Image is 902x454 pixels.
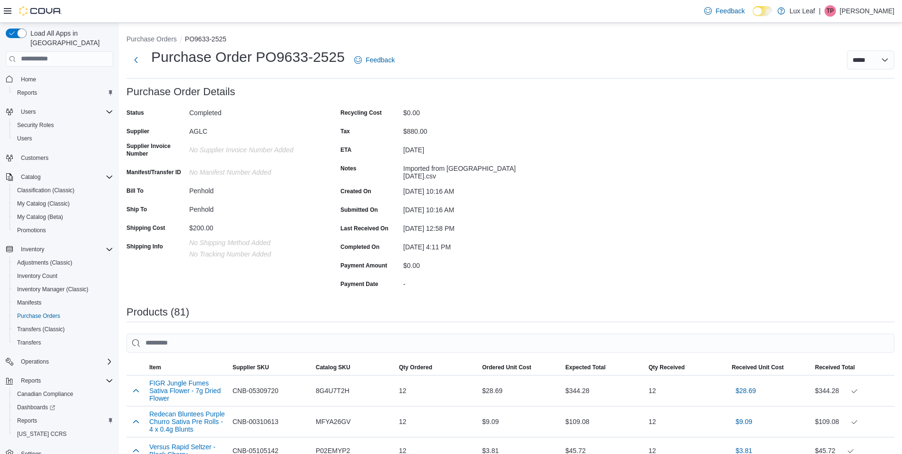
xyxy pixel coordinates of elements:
span: My Catalog (Classic) [13,198,113,209]
div: Tony Parcels [824,5,836,17]
label: Payment Date [340,280,378,288]
button: My Catalog (Beta) [10,210,117,224]
button: Home [2,72,117,86]
button: Inventory Count [10,269,117,283]
span: CNB-00310613 [233,416,279,427]
span: Users [17,135,32,142]
span: $28.69 [736,386,756,395]
label: Status [126,109,144,117]
label: Recycling Cost [340,109,382,117]
span: Received Total [815,364,855,371]
div: 12 [645,412,728,431]
a: Canadian Compliance [13,388,77,400]
span: Home [17,73,113,85]
div: $109.08 [562,412,645,431]
button: Catalog SKU [312,360,395,375]
div: $109.08 [815,416,891,427]
div: $9.09 [478,412,562,431]
span: Inventory [17,244,113,255]
span: Security Roles [17,121,54,129]
a: Feedback [350,50,398,69]
label: Shipping Info [126,243,163,250]
button: Ordered Unit Cost [478,360,562,375]
label: Bill To [126,187,144,195]
button: Canadian Compliance [10,387,117,401]
div: Penhold [189,202,317,213]
button: Operations [2,355,117,368]
a: Customers [17,152,52,164]
span: My Catalog (Beta) [17,213,63,221]
span: CNB-05309720 [233,385,279,396]
button: Security Roles [10,118,117,132]
span: Promotions [17,227,46,234]
a: Transfers (Classic) [13,324,68,335]
a: Promotions [13,225,50,236]
span: $9.09 [736,417,752,426]
div: $880.00 [403,124,531,135]
label: Notes [340,165,356,172]
a: Transfers [13,337,45,348]
label: Tax [340,128,350,135]
span: 8G4U7T2H [316,385,349,396]
a: [US_STATE] CCRS [13,428,70,440]
span: Reports [13,415,113,426]
span: Operations [21,358,49,365]
span: Reports [13,87,113,99]
label: Submitted On [340,206,378,214]
div: [DATE] 10:16 AM [403,184,531,195]
div: Imported from [GEOGRAPHIC_DATA] [DATE].csv [403,161,531,180]
button: Redecan Bluntees Purple Churro Sativa Pre Rolls - 4 x 0.4g Blunts [149,410,225,433]
span: Washington CCRS [13,428,113,440]
button: Transfers [10,336,117,349]
label: Completed On [340,243,379,251]
div: Completed [189,105,317,117]
button: Inventory Manager (Classic) [10,283,117,296]
button: Transfers (Classic) [10,323,117,336]
span: Transfers [17,339,41,346]
div: [DATE] 4:11 PM [403,239,531,251]
button: $28.69 [732,381,760,400]
p: Lux Leaf [790,5,815,17]
span: Transfers (Classic) [17,326,65,333]
button: Next [126,50,145,69]
button: Operations [17,356,53,367]
span: Item [149,364,161,371]
button: Reports [10,86,117,99]
label: Last Received On [340,225,388,232]
input: Dark Mode [753,6,773,16]
span: Manifests [17,299,41,306]
span: Purchase Orders [13,310,113,322]
span: MFYA26GV [316,416,351,427]
span: [US_STATE] CCRS [17,430,67,438]
button: Reports [10,414,117,427]
button: Users [17,106,39,118]
div: [DATE] 12:58 PM [403,221,531,232]
span: Inventory Count [13,270,113,282]
button: [US_STATE] CCRS [10,427,117,441]
span: Classification (Classic) [13,185,113,196]
div: $200.00 [189,220,317,232]
button: Item [145,360,229,375]
span: Promotions [13,225,113,236]
div: AGLC [189,124,317,135]
span: Canadian Compliance [17,390,73,398]
span: Feedback [366,55,395,65]
span: Received Unit Cost [732,364,784,371]
button: Purchase Orders [126,35,177,43]
label: Payment Amount [340,262,387,269]
button: Users [2,105,117,118]
span: Inventory Count [17,272,58,280]
button: Expected Total [562,360,645,375]
div: [DATE] 10:16 AM [403,202,531,214]
span: Adjustments (Classic) [13,257,113,268]
span: Catalog SKU [316,364,350,371]
span: Customers [17,152,113,164]
button: Purchase Orders [10,309,117,323]
a: Reports [13,415,41,426]
span: Adjustments (Classic) [17,259,72,266]
button: My Catalog (Classic) [10,197,117,210]
label: ETA [340,146,351,154]
button: Reports [17,375,45,386]
span: Users [21,108,36,116]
